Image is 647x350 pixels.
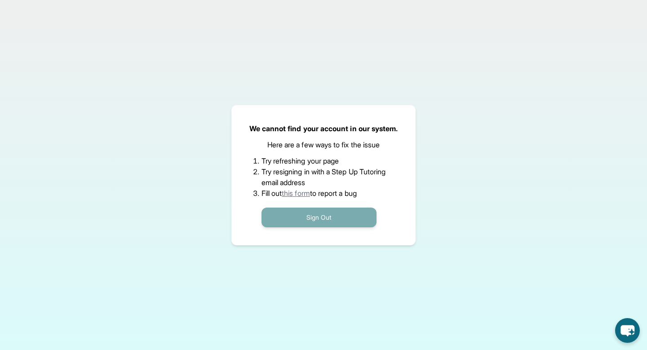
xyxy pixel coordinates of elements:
li: Fill out to report a bug [261,188,386,199]
a: this form [282,189,310,198]
button: chat-button [615,318,640,343]
button: Sign Out [261,208,377,227]
li: Try refreshing your page [261,155,386,166]
p: We cannot find your account in our system. [249,123,398,134]
p: Here are a few ways to fix the issue [267,139,380,150]
li: Try resigning in with a Step Up Tutoring email address [261,166,386,188]
a: Sign Out [261,213,377,222]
